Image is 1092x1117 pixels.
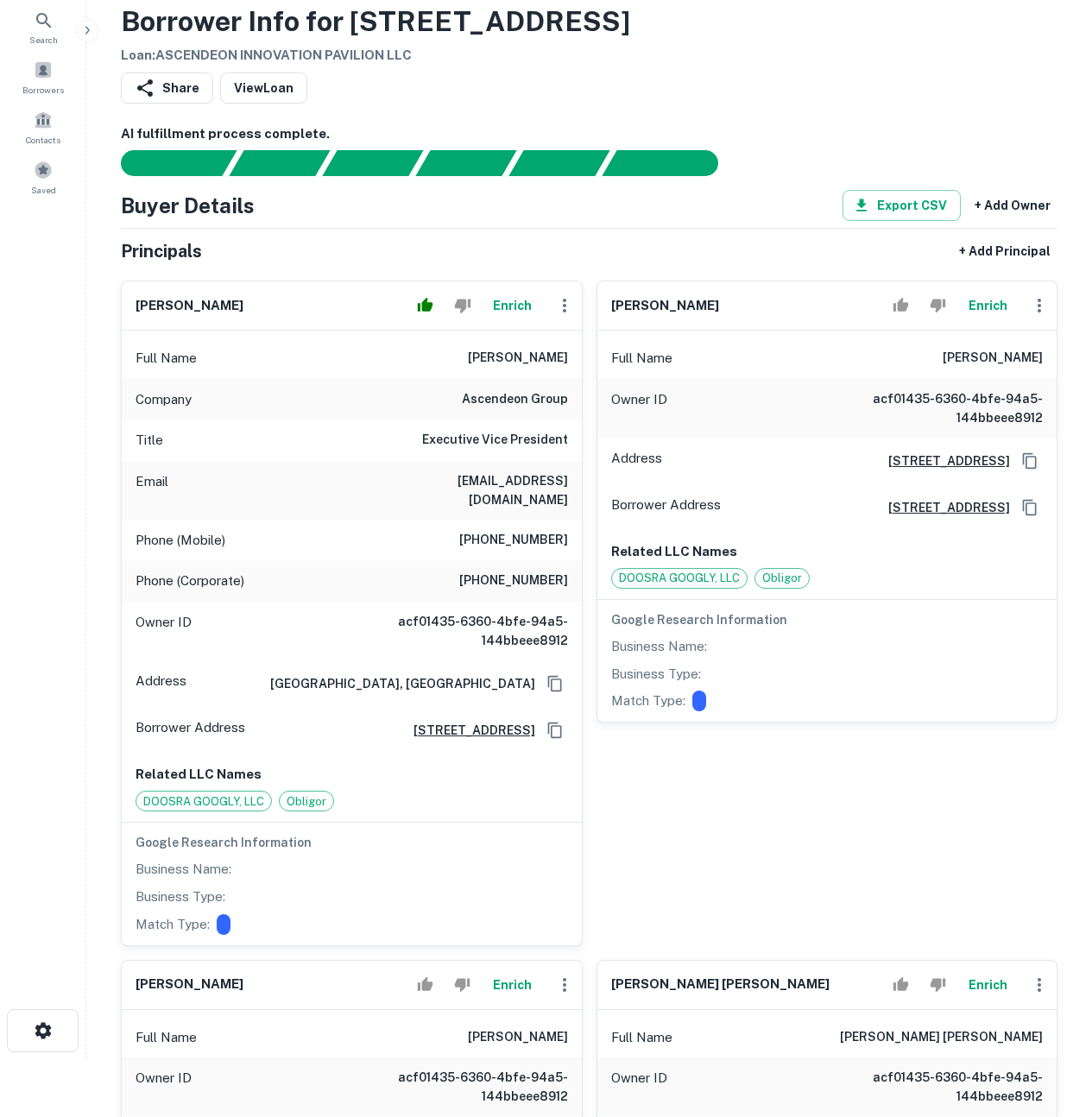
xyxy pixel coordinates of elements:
button: Reject [923,968,953,1002]
p: Full Name [136,1027,197,1048]
button: Enrich [485,288,540,323]
span: DOOSRA GOOGLY, LLC [136,793,271,811]
iframe: Chat Widget [1006,979,1092,1062]
a: Contacts [5,104,81,150]
a: [STREET_ADDRESS] [874,451,1010,470]
div: Principals found, AI now looking for contact information... [415,150,516,176]
p: Business Type: [136,887,225,907]
span: Borrowers [22,83,64,97]
h6: [PHONE_NUMBER] [459,571,568,591]
h6: acf01435-6360-4bfe-94a5-144bbeee8912 [361,1068,568,1106]
p: Owner ID [611,1068,667,1106]
a: [STREET_ADDRESS] [400,721,535,740]
span: Saved [31,183,56,197]
p: Phone (Mobile) [136,530,225,551]
a: ViewLoan [220,73,307,104]
h6: [PERSON_NAME] [136,296,243,316]
a: [STREET_ADDRESS] [874,498,1010,517]
h6: [PERSON_NAME] [PERSON_NAME] [840,1027,1043,1048]
h6: [PERSON_NAME] [468,348,568,369]
h6: [PERSON_NAME] [136,975,243,994]
button: Accept [410,968,440,1002]
p: Owner ID [136,1068,192,1106]
button: Copy Address [542,717,568,743]
button: Enrich [960,288,1015,323]
p: Full Name [611,348,672,369]
p: Title [136,430,163,451]
p: Full Name [136,348,197,369]
h6: Loan : ASCENDEON INNOVATION PAVILION LLC [121,46,630,66]
button: Reject [923,288,953,323]
span: Contacts [26,133,60,147]
p: Company [136,389,192,410]
button: Copy Address [542,671,568,697]
button: Export CSV [843,190,961,221]
span: Search [29,33,58,47]
button: + Add Principal [952,236,1057,267]
h6: [EMAIL_ADDRESS][DOMAIN_NAME] [361,471,568,509]
h6: Google Research Information [136,833,568,852]
span: Obligor [280,793,333,811]
h6: [PERSON_NAME] [PERSON_NAME] [611,975,830,994]
h6: acf01435-6360-4bfe-94a5-144bbeee8912 [836,389,1043,427]
button: Accept [886,288,916,323]
p: Phone (Corporate) [136,571,244,591]
p: Address [611,448,662,474]
h4: Buyer Details [121,190,255,221]
button: Copy Address [1017,448,1043,474]
span: DOOSRA GOOGLY, LLC [612,570,747,587]
a: Borrowers [5,54,81,100]
p: Borrower Address [611,495,721,521]
p: Match Type: [136,914,210,935]
h6: Executive Vice President [422,430,568,451]
p: Borrower Address [136,717,245,743]
h6: acf01435-6360-4bfe-94a5-144bbeee8912 [361,612,568,650]
p: Match Type: [611,691,685,711]
h6: [PERSON_NAME] [943,348,1043,369]
h6: Google Research Information [611,610,1044,629]
span: Obligor [755,570,809,587]
button: Enrich [960,968,1015,1002]
div: Documents found, AI parsing details... [322,150,423,176]
p: Full Name [611,1027,672,1048]
div: Sending borrower request to AI... [100,150,230,176]
p: Business Type: [611,664,701,685]
p: Address [136,671,186,697]
p: Business Name: [136,859,231,880]
button: Accept [886,968,916,1002]
a: Search [5,3,81,50]
p: Owner ID [136,612,192,650]
button: + Add Owner [968,190,1057,221]
button: Reject [447,968,477,1002]
h6: ascendeon group [462,389,568,410]
h6: acf01435-6360-4bfe-94a5-144bbeee8912 [836,1068,1043,1106]
h6: [PERSON_NAME] [468,1027,568,1048]
p: Email [136,471,168,509]
h6: AI fulfillment process complete. [121,124,1057,144]
button: Share [121,73,213,104]
h6: [PHONE_NUMBER] [459,530,568,551]
h6: [PERSON_NAME] [611,296,719,316]
p: Related LLC Names [136,764,568,785]
div: AI fulfillment process complete. [603,150,739,176]
p: Related LLC Names [611,541,1044,562]
p: Owner ID [611,389,667,427]
button: Reject [447,288,477,323]
a: Saved [5,154,81,200]
h6: [GEOGRAPHIC_DATA], [GEOGRAPHIC_DATA] [256,674,535,693]
h3: Borrower Info for [STREET_ADDRESS] [121,1,630,42]
button: Copy Address [1017,495,1043,521]
p: Business Name: [611,636,707,657]
div: Principals found, still searching for contact information. This may take time... [508,150,609,176]
div: Your request is received and processing... [229,150,330,176]
h5: Principals [121,238,202,264]
button: Enrich [485,968,540,1002]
